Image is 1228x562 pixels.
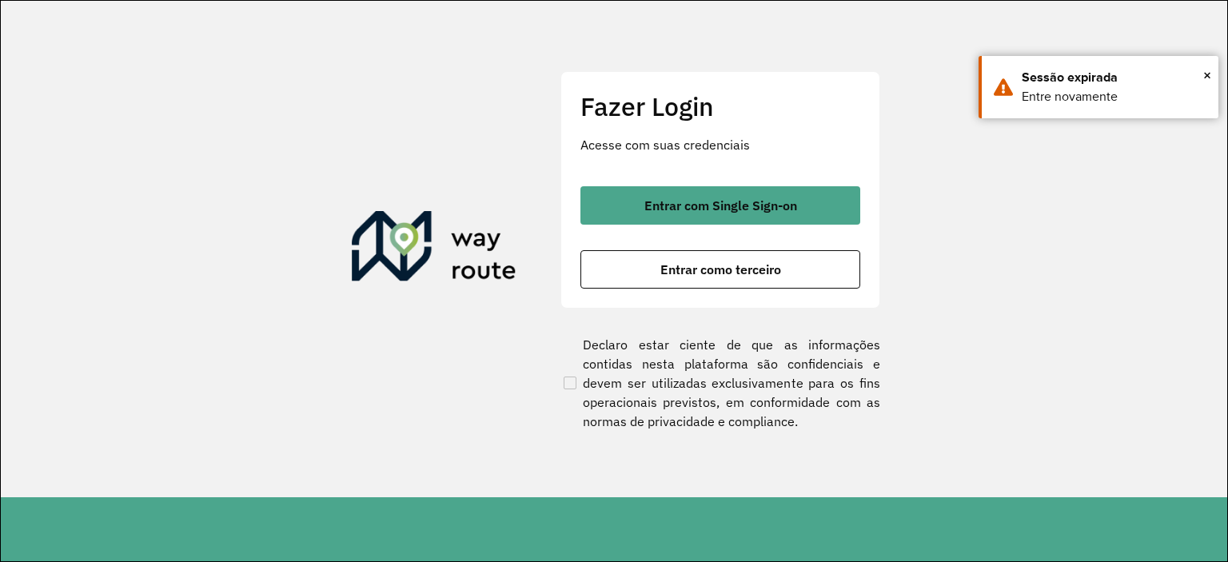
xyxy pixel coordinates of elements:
div: Sessão expirada [1022,68,1206,87]
button: button [580,250,860,289]
h2: Fazer Login [580,91,860,122]
span: Entrar como terceiro [660,263,781,276]
button: Close [1203,63,1211,87]
div: Entre novamente [1022,87,1206,106]
label: Declaro estar ciente de que as informações contidas nesta plataforma são confidenciais e devem se... [560,335,880,431]
button: button [580,186,860,225]
span: Entrar com Single Sign-on [644,199,797,212]
p: Acesse com suas credenciais [580,135,860,154]
span: × [1203,63,1211,87]
img: Roteirizador AmbevTech [352,211,516,288]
